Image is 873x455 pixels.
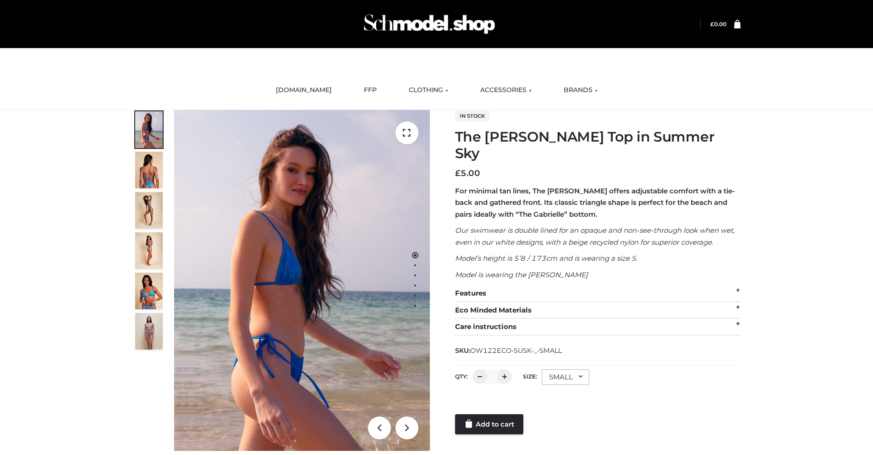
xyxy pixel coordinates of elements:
[361,6,498,42] img: Schmodel Admin 964
[455,110,489,121] span: In stock
[135,273,163,309] img: 2.Alex-top_CN-1-1-2.jpg
[455,345,563,356] span: SKU:
[455,254,637,263] em: Model’s height is 5’8 / 173cm and is wearing a size S.
[455,318,741,335] div: Care instructions
[455,168,461,178] span: £
[523,373,537,380] label: Size:
[135,192,163,229] img: 4.Alex-top_CN-1-1-2.jpg
[455,414,523,434] a: Add to cart
[455,168,480,178] bdi: 5.00
[557,80,604,100] a: BRANDS
[470,346,562,355] span: OW122ECO-SUSK-_-SMALL
[135,313,163,350] img: SSVC.jpg
[710,21,726,27] bdi: 0.00
[402,80,455,100] a: CLOTHING
[455,226,735,247] em: Our swimwear is double lined for an opaque and non-see-through look when wet, even in our white d...
[455,270,588,279] em: Model is wearing the [PERSON_NAME]
[455,186,735,219] strong: For minimal tan lines, The [PERSON_NAME] offers adjustable comfort with a tie-back and gathered f...
[455,285,741,302] div: Features
[710,21,714,27] span: £
[269,80,339,100] a: [DOMAIN_NAME]
[455,129,741,162] h1: The [PERSON_NAME] Top in Summer Sky
[542,369,589,385] div: SMALL
[455,373,468,380] label: QTY:
[135,111,163,148] img: 1.Alex-top_SS-1_4464b1e7-c2c9-4e4b-a62c-58381cd673c0-1.jpg
[135,152,163,188] img: 5.Alex-top_CN-1-1_1-1.jpg
[455,302,741,319] div: Eco Minded Materials
[357,80,384,100] a: FFP
[473,80,538,100] a: ACCESSORIES
[710,21,726,27] a: £0.00
[135,232,163,269] img: 3.Alex-top_CN-1-1-2.jpg
[174,110,430,451] img: 1.Alex-top_SS-1_4464b1e7-c2c9-4e4b-a62c-58381cd673c0 (1)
